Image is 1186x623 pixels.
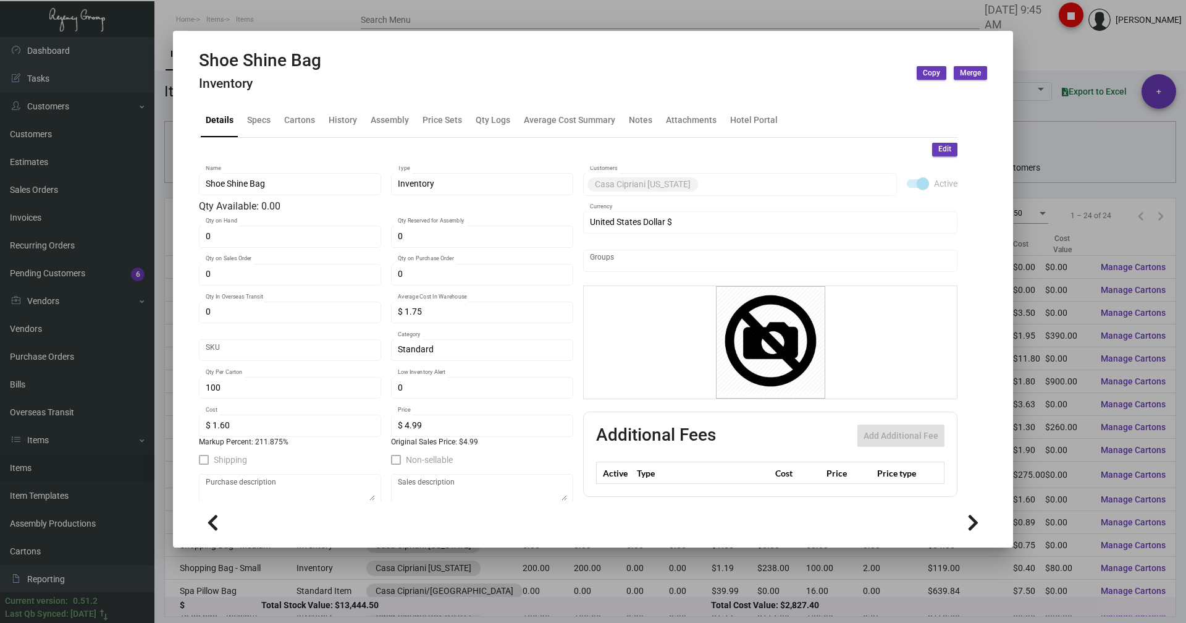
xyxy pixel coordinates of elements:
[590,256,951,266] input: Add new..
[199,50,321,71] h2: Shoe Shine Bag
[214,452,247,467] span: Shipping
[596,425,716,447] h2: Additional Fees
[247,114,271,127] div: Specs
[960,68,981,78] span: Merge
[476,114,510,127] div: Qty Logs
[524,114,615,127] div: Average Cost Summary
[772,462,823,484] th: Cost
[874,462,930,484] th: Price type
[917,66,946,80] button: Copy
[934,176,957,191] span: Active
[923,68,940,78] span: Copy
[954,66,987,80] button: Merge
[666,114,717,127] div: Attachments
[932,143,957,156] button: Edit
[371,114,409,127] div: Assembly
[864,431,938,441] span: Add Additional Fee
[329,114,357,127] div: History
[823,462,874,484] th: Price
[406,452,453,467] span: Non-sellable
[700,179,891,189] input: Add new..
[857,425,944,447] button: Add Additional Fee
[5,608,96,621] div: Last Qb Synced: [DATE]
[938,144,951,155] span: Edit
[206,114,233,127] div: Details
[199,76,321,91] h4: Inventory
[199,199,573,214] div: Qty Available: 0.00
[423,114,462,127] div: Price Sets
[730,114,778,127] div: Hotel Portal
[73,595,98,608] div: 0.51.2
[587,177,698,192] mat-chip: Casa Cipriani [US_STATE]
[5,595,68,608] div: Current version:
[634,462,772,484] th: Type
[597,462,634,484] th: Active
[284,114,315,127] div: Cartons
[629,114,652,127] div: Notes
